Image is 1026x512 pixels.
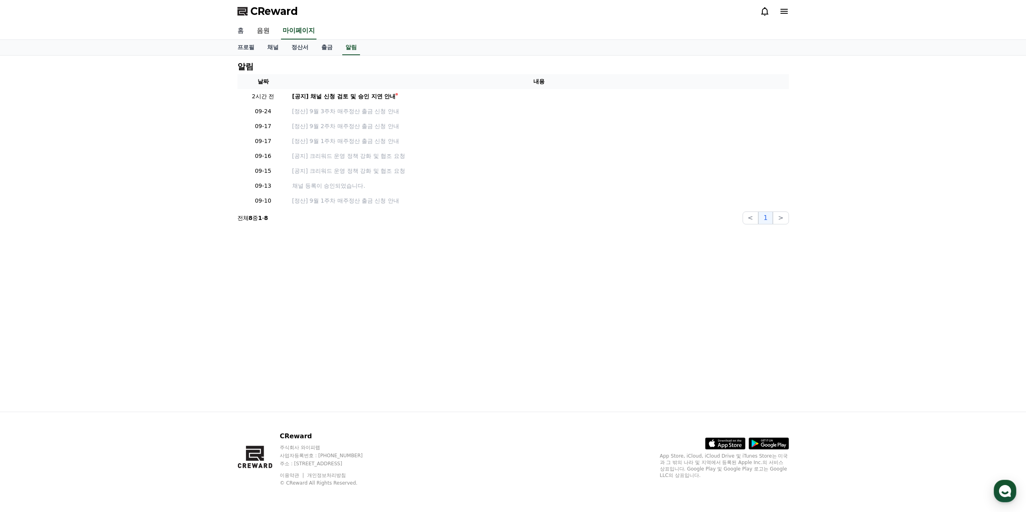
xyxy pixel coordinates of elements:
a: [정산] 9월 1주차 매주정산 출금 신청 안내 [292,137,786,145]
a: [정산] 9월 3주차 매주정산 출금 신청 안내 [292,107,786,116]
a: 설정 [104,255,155,276]
th: 내용 [289,74,789,89]
p: 09-17 [241,122,286,131]
a: [공지] 크리워드 운영 정책 강화 및 협조 요청 [292,167,786,175]
p: 2시간 전 [241,92,286,101]
span: 홈 [25,267,30,274]
a: 채널 [261,40,285,55]
p: 09-10 [241,197,286,205]
p: 채널 등록이 승인되었습니다. [292,182,786,190]
span: 설정 [125,267,134,274]
a: [정산] 9월 2주차 매주정산 출금 신청 안내 [292,122,786,131]
a: 이용약관 [280,473,305,478]
a: 정산서 [285,40,315,55]
a: [정산] 9월 1주차 매주정산 출금 신청 안내 [292,197,786,205]
th: 날짜 [237,74,289,89]
a: 홈 [2,255,53,276]
p: App Store, iCloud, iCloud Drive 및 iTunes Store는 미국과 그 밖의 나라 및 지역에서 등록된 Apple Inc.의 서비스 상표입니다. Goo... [660,453,789,479]
p: 09-24 [241,107,286,116]
p: © CReward All Rights Reserved. [280,480,378,486]
p: 전체 중 - [237,214,268,222]
p: 주소 : [STREET_ADDRESS] [280,460,378,467]
h4: 알림 [237,62,254,71]
a: 출금 [315,40,339,55]
p: 주식회사 와이피랩 [280,444,378,451]
a: 음원 [250,23,276,39]
a: CReward [237,5,298,18]
a: [공지] 크리워드 운영 정책 강화 및 협조 요청 [292,152,786,160]
p: 09-17 [241,137,286,145]
p: 09-13 [241,182,286,190]
a: 프로필 [231,40,261,55]
a: [공지] 채널 신청 검토 및 승인 지연 안내 [292,92,786,101]
span: 대화 [74,268,83,274]
p: 09-16 [241,152,286,160]
strong: 8 [264,215,268,221]
a: 알림 [342,40,360,55]
button: > [773,211,789,224]
p: 09-15 [241,167,286,175]
button: < [743,211,758,224]
p: CReward [280,431,378,441]
span: CReward [250,5,298,18]
strong: 1 [258,215,262,221]
button: 1 [758,211,773,224]
a: 대화 [53,255,104,276]
strong: 8 [249,215,253,221]
a: 마이페이지 [281,23,316,39]
p: 사업자등록번호 : [PHONE_NUMBER] [280,452,378,459]
a: 개인정보처리방침 [307,473,346,478]
a: 홈 [231,23,250,39]
div: [공지] 채널 신청 검토 및 승인 지연 안내 [292,92,396,101]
